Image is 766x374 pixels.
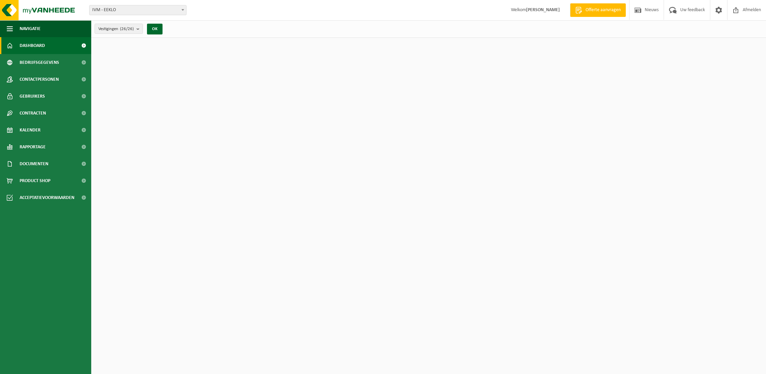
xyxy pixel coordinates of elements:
span: Product Shop [20,172,50,189]
span: Bedrijfsgegevens [20,54,59,71]
span: Documenten [20,155,48,172]
span: Offerte aanvragen [584,7,622,14]
span: Dashboard [20,37,45,54]
span: IVM - EEKLO [90,5,186,15]
span: Contracten [20,105,46,122]
span: Rapportage [20,139,46,155]
strong: [PERSON_NAME] [526,7,560,13]
span: Navigatie [20,20,41,37]
button: OK [147,24,163,34]
span: Gebruikers [20,88,45,105]
a: Offerte aanvragen [570,3,626,17]
span: Vestigingen [98,24,134,34]
count: (26/26) [120,27,134,31]
span: Contactpersonen [20,71,59,88]
span: Kalender [20,122,41,139]
button: Vestigingen(26/26) [95,24,143,34]
span: Acceptatievoorwaarden [20,189,74,206]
